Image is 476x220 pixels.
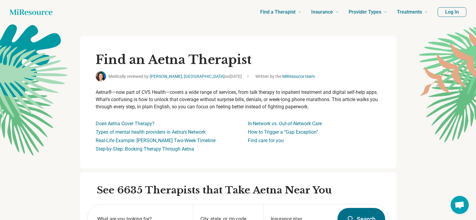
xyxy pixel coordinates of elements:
a: How to Trigger a “Gap Exception” [248,129,318,135]
a: Home page [10,6,53,18]
span: Find a Therapist [260,8,296,16]
span: on [DATE] [225,74,242,79]
span: Medically reviewed by [108,73,242,80]
a: Open chat [451,196,469,214]
span: Treatments [397,8,422,16]
button: Log In [438,7,466,17]
span: Insurance [311,8,333,16]
span: Provider Types [349,8,381,16]
a: In-Network vs. Out-of-Network Care [248,121,322,126]
a: Does Aetna Cover Therapy? [96,121,155,126]
h2: See 6635 Therapists that Take Aetna Near You [97,184,389,197]
a: Find care for you [248,138,284,143]
span: Written by the [255,73,315,80]
a: MiResource team [282,74,315,79]
p: Aetna®—now part of CVS Health—covers a wide range of services, from talk therapy to inpatient tre... [96,89,381,110]
a: [PERSON_NAME], [GEOGRAPHIC_DATA] [150,74,225,79]
a: Real-Life Example: [PERSON_NAME] Two-Week Timeline [96,138,216,143]
a: Step-by-Step: Booking Therapy Through Aetna [96,146,194,152]
a: Types of mental health providers in Aetna’s Network [96,129,206,135]
h1: Find an Aetna Therapist [96,52,381,68]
